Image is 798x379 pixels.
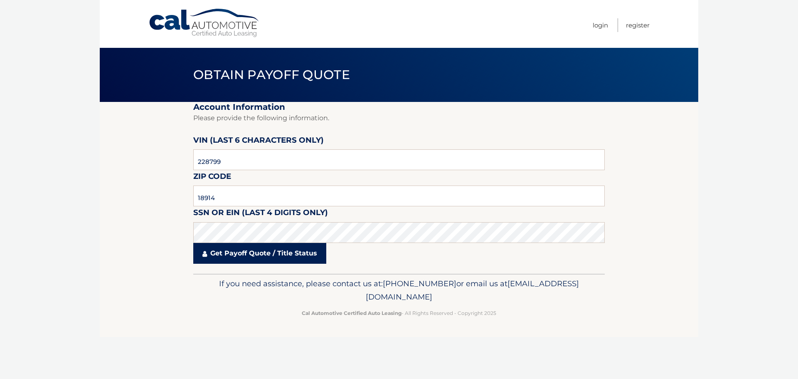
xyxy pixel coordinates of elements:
[199,277,599,304] p: If you need assistance, please contact us at: or email us at
[626,18,650,32] a: Register
[193,112,605,124] p: Please provide the following information.
[193,170,231,186] label: Zip Code
[193,243,326,264] a: Get Payoff Quote / Title Status
[148,8,261,38] a: Cal Automotive
[199,309,599,317] p: - All Rights Reserved - Copyright 2025
[302,310,401,316] strong: Cal Automotive Certified Auto Leasing
[193,67,350,82] span: Obtain Payoff Quote
[193,102,605,112] h2: Account Information
[193,206,328,222] label: SSN or EIN (last 4 digits only)
[193,134,324,149] label: VIN (last 6 characters only)
[593,18,608,32] a: Login
[383,279,456,288] span: [PHONE_NUMBER]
